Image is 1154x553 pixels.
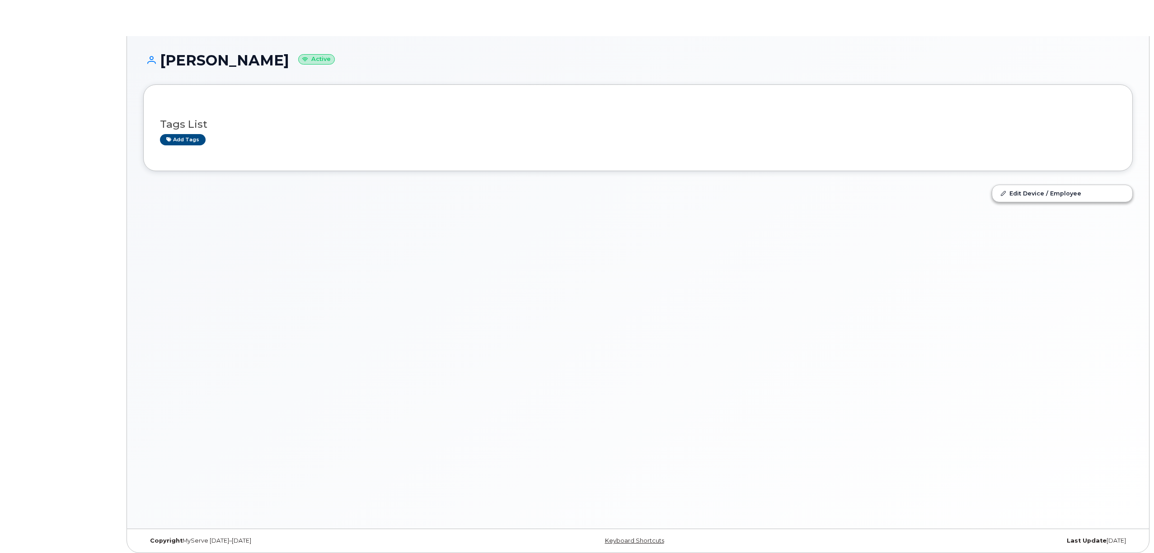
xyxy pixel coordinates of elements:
[1067,537,1107,544] strong: Last Update
[143,52,1133,68] h1: [PERSON_NAME]
[803,537,1133,544] div: [DATE]
[150,537,183,544] strong: Copyright
[298,54,335,65] small: Active
[160,119,1116,130] h3: Tags List
[160,134,206,145] a: Add tags
[143,537,473,544] div: MyServe [DATE]–[DATE]
[605,537,664,544] a: Keyboard Shortcuts
[992,185,1132,201] a: Edit Device / Employee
